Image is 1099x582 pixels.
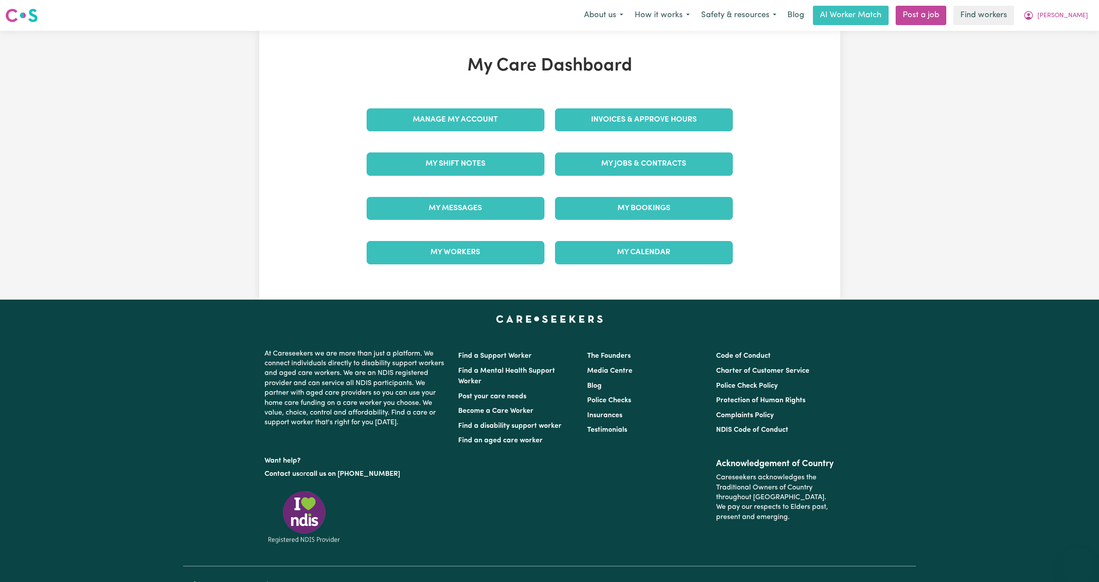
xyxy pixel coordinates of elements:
span: [PERSON_NAME] [1037,11,1088,21]
a: Police Checks [587,397,631,404]
a: Find workers [953,6,1014,25]
img: Careseekers logo [5,7,38,23]
a: My Bookings [555,197,733,220]
a: Careseekers home page [496,315,603,323]
a: Find an aged care worker [458,437,543,444]
a: Post your care needs [458,393,526,400]
a: Careseekers logo [5,5,38,26]
a: Manage My Account [367,108,544,131]
a: Find a Mental Health Support Worker [458,367,555,385]
a: Find a Support Worker [458,352,532,360]
a: The Founders [587,352,631,360]
button: My Account [1018,6,1094,25]
a: Post a job [896,6,946,25]
a: My Messages [367,197,544,220]
a: Insurances [587,412,622,419]
a: Police Check Policy [716,382,778,389]
button: About us [578,6,629,25]
p: Want help? [265,452,448,466]
a: My Jobs & Contracts [555,152,733,175]
a: Find a disability support worker [458,423,562,430]
a: NDIS Code of Conduct [716,426,788,434]
a: Charter of Customer Service [716,367,809,374]
button: Safety & resources [695,6,782,25]
a: My Shift Notes [367,152,544,175]
a: Become a Care Worker [458,408,533,415]
h1: My Care Dashboard [361,56,738,77]
a: Blog [587,382,602,389]
a: Blog [782,6,809,25]
button: How it works [629,6,695,25]
a: My Calendar [555,241,733,264]
a: Testimonials [587,426,627,434]
a: AI Worker Match [813,6,889,25]
iframe: Button to launch messaging window, conversation in progress [1064,547,1092,575]
a: Complaints Policy [716,412,774,419]
p: Careseekers acknowledges the Traditional Owners of Country throughout [GEOGRAPHIC_DATA]. We pay o... [716,469,834,526]
a: Protection of Human Rights [716,397,805,404]
p: At Careseekers we are more than just a platform. We connect individuals directly to disability su... [265,345,448,431]
a: My Workers [367,241,544,264]
a: Media Centre [587,367,632,374]
a: Invoices & Approve Hours [555,108,733,131]
p: or [265,466,448,482]
a: Contact us [265,471,299,478]
a: call us on [PHONE_NUMBER] [306,471,400,478]
img: Registered NDIS provider [265,489,344,545]
a: Code of Conduct [716,352,771,360]
h2: Acknowledgement of Country [716,459,834,469]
